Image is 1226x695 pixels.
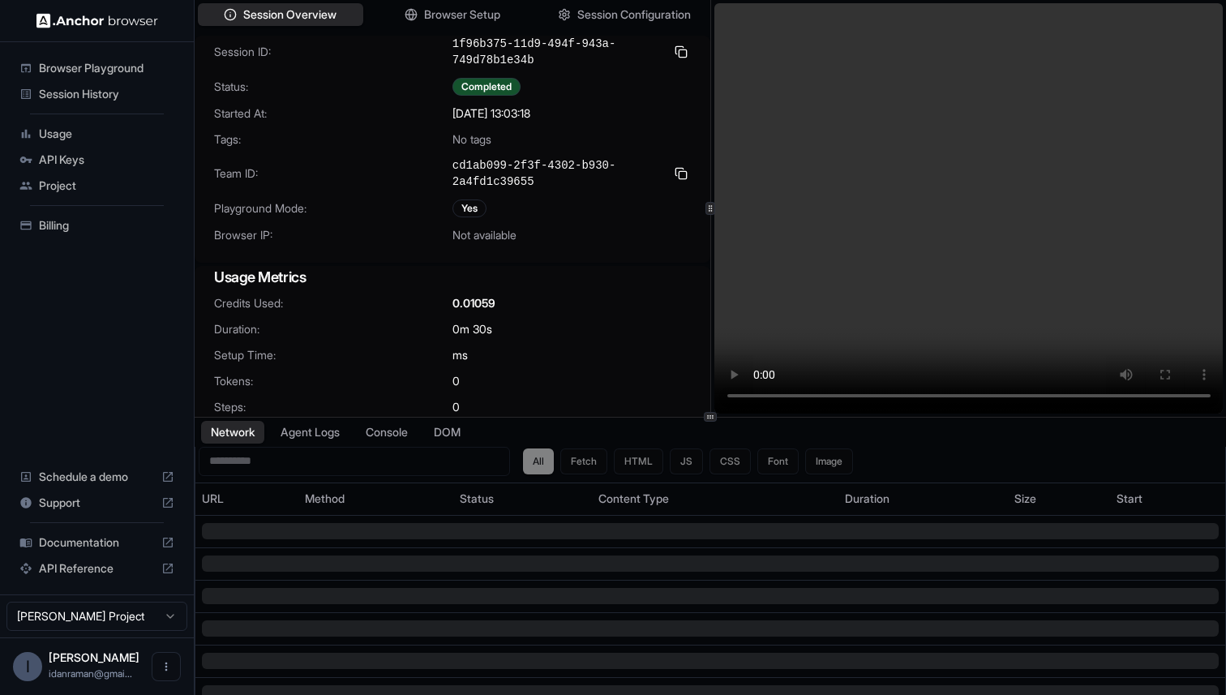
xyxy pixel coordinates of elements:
span: Support [39,495,155,511]
span: Started At: [214,105,452,122]
span: Team ID: [214,165,452,182]
span: [DATE] 13:03:18 [452,105,530,122]
span: Credits Used: [214,295,452,311]
img: Anchor Logo [36,13,158,28]
span: 0 [452,373,460,389]
span: Playground Mode: [214,200,452,217]
span: Status: [214,79,452,95]
div: Project [13,173,181,199]
div: Support [13,490,181,516]
button: Network [201,421,264,444]
div: Completed [452,78,521,96]
button: Console [356,421,418,444]
div: Browser Playground [13,55,181,81]
div: Duration [845,491,1001,507]
div: Documentation [13,530,181,556]
span: Session Overview [243,6,337,23]
span: No tags [452,131,491,148]
span: Tokens: [214,373,452,389]
span: Tags: [214,131,452,148]
span: Setup Time: [214,347,452,363]
div: Content Type [598,491,831,507]
span: Schedule a demo [39,469,155,485]
span: Browser Playground [39,60,174,76]
span: Session ID: [214,44,452,60]
div: Usage [13,121,181,147]
span: 1f96b375-11d9-494f-943a-749d78b1e34b [452,36,665,68]
div: I [13,652,42,681]
div: URL [202,491,292,507]
h3: Usage Metrics [214,266,691,289]
button: Agent Logs [271,421,349,444]
span: API Keys [39,152,174,168]
div: Schedule a demo [13,464,181,490]
span: Usage [39,126,174,142]
span: Billing [39,217,174,234]
span: ms [452,347,468,363]
span: idanraman@gmail.com [49,667,132,680]
span: API Reference [39,560,155,577]
div: Status [460,491,585,507]
span: Session History [39,86,174,102]
span: Browser Setup [424,6,500,23]
span: Session Configuration [577,6,691,23]
button: Open menu [152,652,181,681]
div: Start [1117,491,1219,507]
span: Duration: [214,321,452,337]
span: 0 [452,399,460,415]
div: Size [1014,491,1104,507]
div: Method [305,491,448,507]
span: Browser IP: [214,227,452,243]
button: DOM [424,421,470,444]
span: cd1ab099-2f3f-4302-b930-2a4fd1c39655 [452,157,665,190]
span: Documentation [39,534,155,551]
div: API Keys [13,147,181,173]
span: Idan Raman [49,650,139,664]
span: Not available [452,227,517,243]
div: Session History [13,81,181,107]
span: 0m 30s [452,321,492,337]
span: 0.01059 [452,295,495,311]
div: Yes [452,199,487,217]
span: Project [39,178,174,194]
div: API Reference [13,556,181,581]
span: Steps: [214,399,452,415]
div: Billing [13,212,181,238]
